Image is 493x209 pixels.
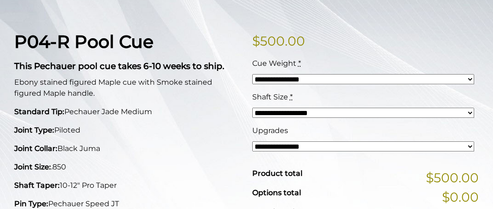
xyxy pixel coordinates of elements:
strong: Pin Type: [14,199,48,208]
span: $0.00 [442,187,479,207]
strong: P04-R Pool Cue [14,31,153,52]
strong: Joint Size: [14,163,51,171]
span: $ [252,33,260,49]
strong: Joint Collar: [14,144,57,153]
p: .850 [14,162,241,173]
abbr: required [290,93,293,101]
p: Pechauer Jade Medium [14,106,241,117]
span: Upgrades [252,126,288,135]
p: Black Juma [14,143,241,154]
strong: This Pechauer pool cue takes 6-10 weeks to ship. [14,61,224,71]
span: Cue Weight [252,59,296,68]
strong: Joint Type: [14,126,54,134]
span: Options total [252,188,301,197]
p: Ebony stained figured Maple cue with Smoke stained figured Maple handle. [14,77,241,99]
strong: Standard Tip: [14,107,64,116]
abbr: required [298,59,301,68]
span: Product total [252,169,302,178]
p: 10-12" Pro Taper [14,180,241,191]
p: Piloted [14,125,241,136]
bdi: 500.00 [252,33,305,49]
span: Shaft Size [252,93,288,101]
strong: Shaft Taper: [14,181,60,190]
span: $500.00 [426,168,479,187]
